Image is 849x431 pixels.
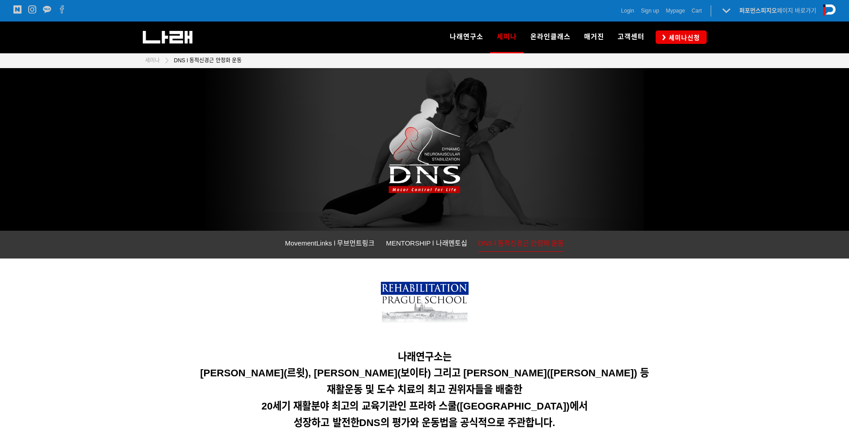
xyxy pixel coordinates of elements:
a: MovementLinks l 무브먼트링크 [285,237,375,251]
a: 세미나 [490,22,524,53]
span: 재활운동 및 도수 치료의 최고 권위자들을 배출한 [327,384,522,395]
a: DNS l 동적신경근 안정화 운동 [170,56,242,65]
a: Login [621,6,634,15]
span: 세미나 [145,57,160,64]
span: 나래연구소 [450,33,483,41]
span: 20세기 재활분야 최고의 교육기관인 프라하 스쿨([GEOGRAPHIC_DATA])에서 [261,401,587,412]
span: [PERSON_NAME](르윗), [PERSON_NAME](보이타) 그리고 [PERSON_NAME]([PERSON_NAME]) 등 [200,367,649,379]
a: DNS l 동적신경근 안정화 운동 [478,237,564,252]
a: MENTORSHIP l 나래멘토십 [386,237,467,251]
span: MovementLinks l 무브먼트링크 [285,239,375,247]
span: 성장하고 발전한 [294,417,359,428]
span: 세미나신청 [666,33,700,42]
a: 세미나신청 [656,30,707,43]
span: 세미나 [497,30,517,44]
span: 고객센터 [618,33,644,41]
span: DNS의 평가와 운동법을 공식적으로 주관합니다. [359,417,555,428]
a: 매거진 [577,22,611,53]
span: MENTORSHIP l 나래멘토십 [386,239,467,247]
a: 세미나 [145,56,160,65]
a: 온라인클래스 [524,22,577,53]
span: DNS l 동적신경근 안정화 운동 [174,57,242,64]
span: 온라인클래스 [530,33,571,41]
a: 퍼포먼스피지오페이지 바로가기 [739,7,816,14]
strong: 퍼포먼스피지오 [739,7,777,14]
a: Cart [691,6,702,15]
img: 7bd3899b73cc6.png [381,282,469,328]
a: 고객센터 [611,22,651,53]
span: 나래연구소는 [398,351,452,362]
span: DNS l 동적신경근 안정화 운동 [478,239,564,247]
a: 나래연구소 [443,22,490,53]
a: Mypage [666,6,685,15]
a: Sign up [641,6,659,15]
span: 매거진 [584,33,604,41]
